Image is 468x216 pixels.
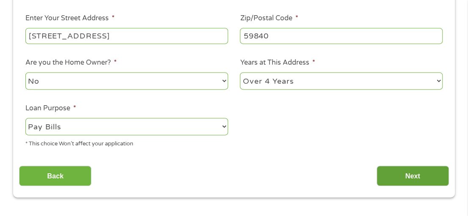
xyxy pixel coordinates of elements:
label: Zip/Postal Code [240,14,298,23]
label: Are you the Home Owner? [25,58,117,67]
label: Enter Your Street Address [25,14,115,23]
input: Next [377,166,449,186]
label: Years at This Address [240,58,315,67]
input: 1 Main Street [25,28,228,44]
div: * This choice Won’t affect your application [25,137,228,148]
label: Loan Purpose [25,104,76,113]
input: Back [19,166,91,186]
